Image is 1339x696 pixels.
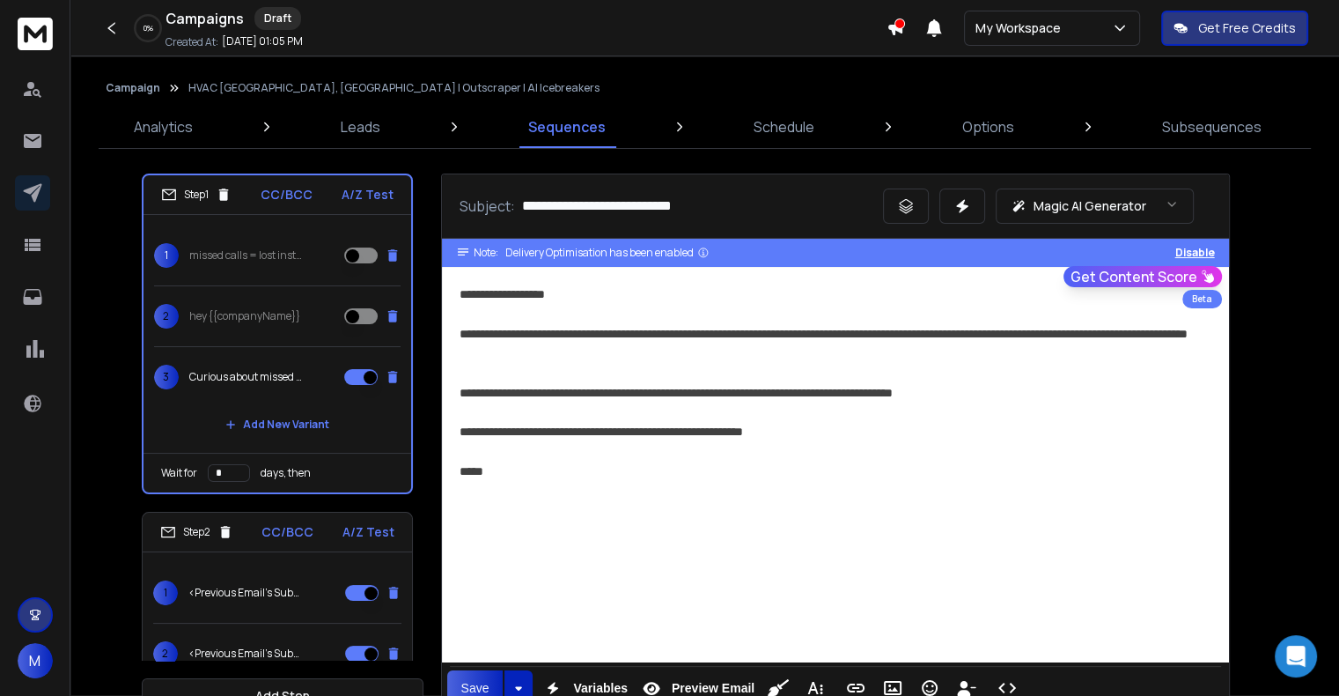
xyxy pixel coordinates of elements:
button: Add New Variant [211,407,343,442]
p: 0 % [143,23,153,33]
p: <Previous Email's Subject> [188,586,301,600]
span: 3 [154,365,179,389]
p: Magic AI Generator [1034,197,1146,215]
span: 2 [153,641,178,666]
p: HVAC [GEOGRAPHIC_DATA], [GEOGRAPHIC_DATA] | Outscraper | AI Icebreakers [188,81,600,95]
p: Curious about missed calls [189,370,302,384]
p: days, then [261,466,311,480]
button: Get Free Credits [1161,11,1308,46]
p: A/Z Test [342,523,394,541]
button: Campaign [106,81,160,95]
p: Created At: [166,35,218,49]
a: Subsequences [1151,106,1272,148]
p: Get Free Credits [1198,19,1296,37]
p: Sequences [528,116,606,137]
button: Magic AI Generator [996,189,1194,224]
p: missed calls = lost installs [189,248,302,263]
span: 1 [153,581,178,605]
p: My Workspace [975,19,1068,37]
a: Schedule [743,106,825,148]
div: Open Intercom Messenger [1275,635,1317,677]
p: CC/BCC [261,523,313,541]
a: Options [952,106,1025,148]
div: Step 1 [161,187,232,203]
a: Analytics [123,106,203,148]
a: Sequences [518,106,616,148]
p: Subject: [460,196,515,217]
div: Draft [254,7,301,30]
button: Disable [1175,246,1215,260]
div: Step 2 [160,524,233,540]
div: Delivery Optimisation has been enabled [505,246,710,260]
span: Variables [570,681,631,696]
p: Options [962,116,1014,137]
p: Wait for [161,466,197,480]
p: [DATE] 01:05 PM [222,34,303,48]
button: Get Content Score [1063,266,1222,287]
h1: Campaigns [166,8,244,29]
span: 2 [154,304,179,329]
button: M [18,643,53,678]
p: Subsequences [1162,116,1262,137]
a: Leads [330,106,391,148]
span: 1 [154,243,179,268]
span: Note: [474,246,498,260]
div: Beta [1182,290,1222,308]
li: Step1CC/BCCA/Z Test1missed calls = lost installs2hey {{companyName}}3Curious about missed callsAd... [142,174,413,494]
p: Analytics [134,116,193,137]
p: Schedule [754,116,814,137]
p: CC/BCC [261,186,313,204]
span: Preview Email [668,681,758,696]
p: Leads [341,116,380,137]
p: hey {{companyName}} [189,309,300,323]
p: A/Z Test [342,186,394,204]
p: <Previous Email's Subject> [188,647,301,661]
